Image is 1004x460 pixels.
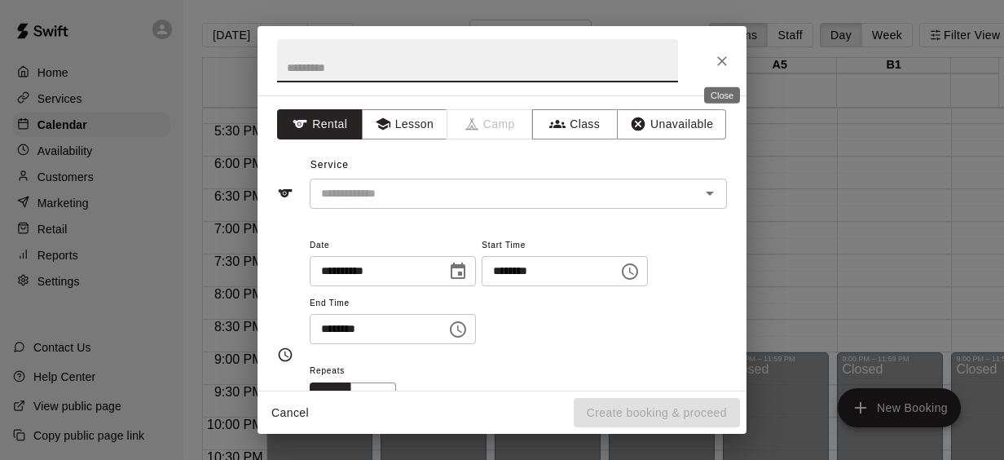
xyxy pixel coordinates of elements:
[362,109,447,139] button: Lesson
[350,383,396,413] button: Yes
[310,159,349,170] span: Service
[698,182,721,205] button: Open
[447,109,533,139] span: Camps can only be created in the Services page
[532,109,618,139] button: Class
[277,185,293,201] svg: Service
[482,235,648,257] span: Start Time
[310,383,396,413] div: outlined button group
[442,255,474,288] button: Choose date, selected date is Jul 31, 2025
[617,109,726,139] button: Unavailable
[264,398,316,428] button: Cancel
[310,383,351,413] button: No
[614,255,646,288] button: Choose time, selected time is 7:30 PM
[704,87,740,104] div: Close
[442,313,474,346] button: Choose time, selected time is 8:00 PM
[310,360,409,383] span: Repeats
[310,235,476,257] span: Date
[707,46,737,76] button: Close
[277,347,293,363] svg: Timing
[310,293,476,315] span: End Time
[277,109,363,139] button: Rental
